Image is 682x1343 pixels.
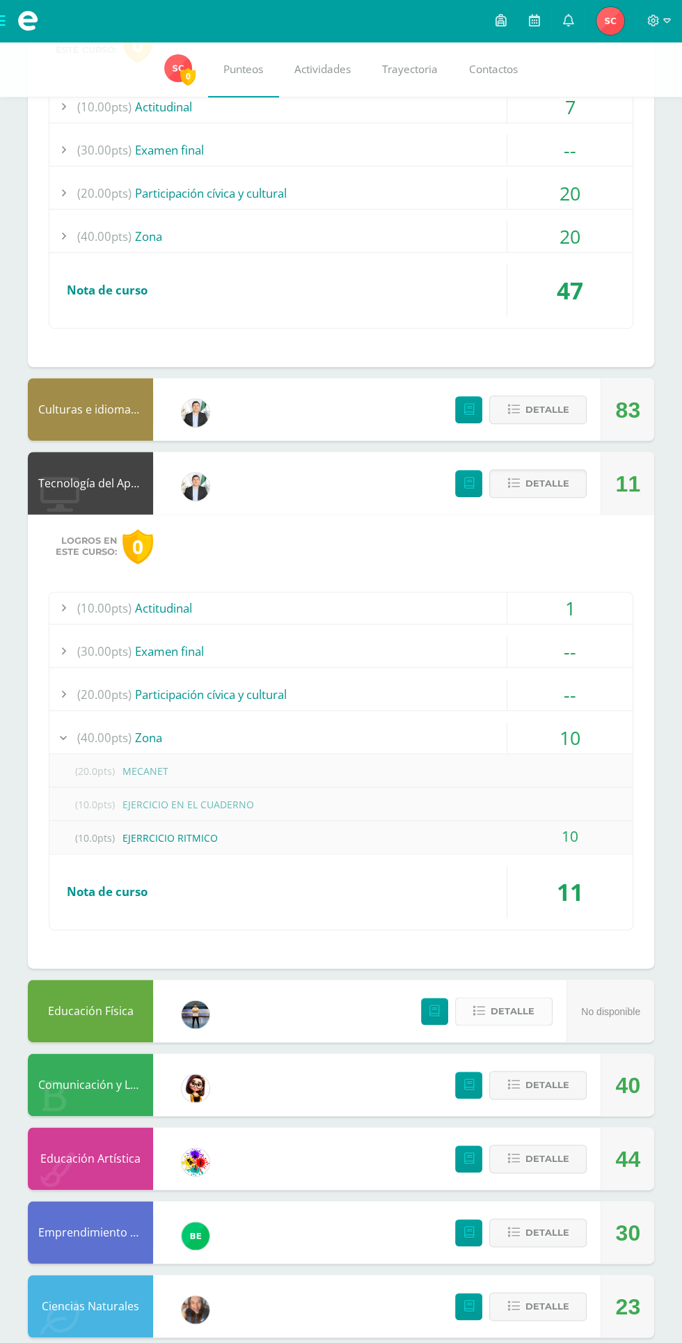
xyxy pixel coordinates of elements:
[581,1006,640,1017] span: No disponible
[77,134,132,166] span: (30.00pts)
[77,178,132,209] span: (20.00pts)
[489,1071,587,1099] button: Detalle
[67,282,148,298] span: Nota de curso
[489,395,587,424] button: Detalle
[367,42,454,97] a: Trayectoria
[455,997,553,1026] button: Detalle
[489,1292,587,1321] button: Detalle
[454,42,534,97] a: Contactos
[489,1145,587,1173] button: Detalle
[525,1146,569,1172] span: Detalle
[28,452,153,515] div: Tecnología del Aprendizaje y Comunicación
[49,221,633,252] div: Zona
[67,789,122,820] span: (10.0pts)
[294,62,351,77] span: Actividades
[49,178,633,209] div: Participación cívica y cultural
[49,679,633,710] div: Participación cívica y cultural
[223,62,263,77] span: Punteos
[49,722,633,753] div: Zona
[507,221,633,252] div: 20
[182,399,209,427] img: aa2172f3e2372f881a61fb647ea0edf1.png
[182,1148,209,1176] img: d0a5be8572cbe4fc9d9d910beeabcdaa.png
[49,789,633,820] div: EJERCICIO EN EL CUADERNO
[49,755,633,787] div: MECANET
[122,529,153,565] div: 0
[182,473,209,501] img: aa2172f3e2372f881a61fb647ea0edf1.png
[507,134,633,166] div: --
[182,1222,209,1250] img: b85866ae7f275142dc9a325ef37a630d.png
[28,1275,153,1337] div: Ciencias Naturales
[208,42,279,97] a: Punteos
[67,755,122,787] span: (20.0pts)
[615,1202,640,1264] div: 30
[507,865,633,918] div: 11
[525,1294,569,1319] span: Detalle
[49,822,633,854] div: EJERRCICIO RITMICO
[596,7,624,35] img: f25239f7c825e180454038984e453cce.png
[77,592,132,624] span: (10.00pts)
[56,535,117,558] span: Logros en este curso:
[525,1220,569,1246] span: Detalle
[507,264,633,317] div: 47
[77,91,132,123] span: (10.00pts)
[382,62,438,77] span: Trayectoria
[615,1128,640,1191] div: 44
[180,68,196,85] span: 0
[507,178,633,209] div: 20
[489,1218,587,1247] button: Detalle
[507,679,633,710] div: --
[525,397,569,423] span: Detalle
[507,722,633,753] div: 10
[49,592,633,624] div: Actitudinal
[77,636,132,667] span: (30.00pts)
[67,822,122,854] span: (10.0pts)
[525,1072,569,1098] span: Detalle
[615,1275,640,1338] div: 23
[77,221,132,252] span: (40.00pts)
[489,469,587,498] button: Detalle
[67,883,148,900] span: Nota de curso
[182,1074,209,1102] img: cddb2fafc80e4a6e526b97ae3eca20ef.png
[615,379,640,441] div: 83
[182,1296,209,1324] img: 8286b9a544571e995a349c15127c7be6.png
[507,91,633,123] div: 7
[469,62,518,77] span: Contactos
[525,471,569,496] span: Detalle
[615,1054,640,1117] div: 40
[507,636,633,667] div: --
[507,821,633,852] div: 10
[28,980,153,1042] div: Educación Física
[28,1127,153,1190] div: Educación Artística
[507,592,633,624] div: 1
[28,378,153,441] div: Culturas e idiomas mayas Garífuna y Xinca L2
[77,722,132,753] span: (40.00pts)
[491,998,534,1024] span: Detalle
[28,1201,153,1264] div: Emprendimiento para la Productividad y Desarrollo
[182,1000,209,1028] img: bde165c00b944de6c05dcae7d51e2fcc.png
[77,679,132,710] span: (20.00pts)
[49,91,633,123] div: Actitudinal
[279,42,367,97] a: Actividades
[49,636,633,667] div: Examen final
[28,1053,153,1116] div: Comunicación y Lenguaje L1
[615,453,640,515] div: 11
[49,134,633,166] div: Examen final
[164,54,192,82] img: f25239f7c825e180454038984e453cce.png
